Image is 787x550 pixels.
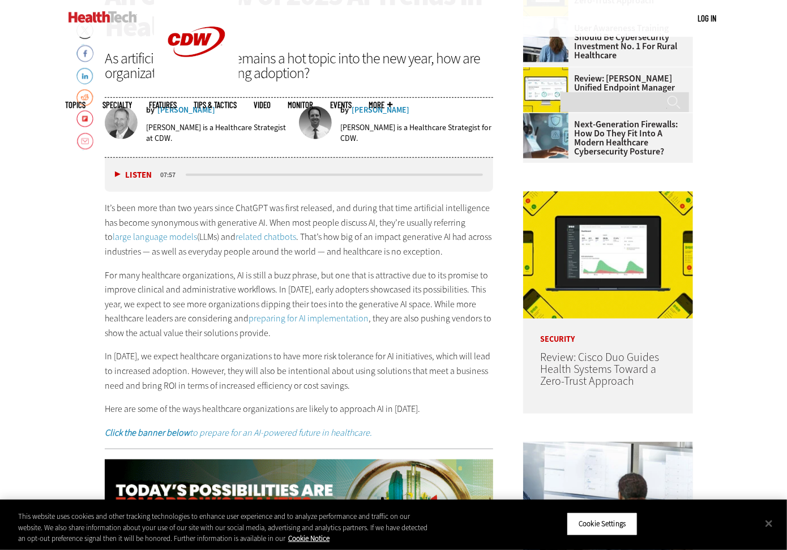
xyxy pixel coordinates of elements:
a: Tips & Tactics [194,101,237,109]
p: [PERSON_NAME] is a Healthcare Strategist for CDW. [340,122,493,144]
div: media player [105,158,493,192]
button: Cookie Settings [567,512,638,536]
p: Security [523,319,693,343]
button: Close [756,511,781,536]
a: Click the banner belowto prepare for an AI-powered future in healthcare. [105,427,372,439]
a: related chatbots [236,231,296,243]
a: Log in [698,13,716,23]
img: Cisco Duo [523,191,693,319]
strong: Click the banner below [105,427,190,439]
div: duration [159,170,184,180]
button: Listen [115,171,152,179]
img: Ivanti Unified Endpoint Manager [523,67,568,113]
p: It’s been more than two years since ChatGPT was first released, and during that time artificial i... [105,201,493,259]
p: For many healthcare organizations, AI is still a buzz phrase, but one that is attractive due to i... [105,268,493,341]
p: In [DATE], we expect healthcare organizations to have more risk tolerance for AI initiatives, whi... [105,349,493,393]
span: More [369,101,392,109]
a: Features [149,101,177,109]
img: Doctor using secure tablet [523,113,568,158]
span: Specialty [102,101,132,109]
a: More information about your privacy [288,534,330,543]
a: MonITor [288,101,313,109]
img: xs_infrasturcturemod_animated_q324_learn_desktop [105,459,493,526]
div: User menu [698,12,716,24]
a: preparing for AI implementation [249,312,369,324]
img: Home [69,11,137,23]
a: CDW [154,75,239,87]
a: Events [330,101,352,109]
div: This website uses cookies and other tracking technologies to enhance user experience and to analy... [18,511,433,544]
a: Review: Cisco Duo Guides Health Systems Toward a Zero-Trust Approach [540,350,659,389]
em: to prepare for an AI-powered future in healthcare. [105,427,372,439]
a: large language models [113,231,197,243]
a: Video [254,101,271,109]
p: Here are some of the ways healthcare organizations are likely to approach AI in [DATE]. [105,402,493,416]
a: Doctor using secure tablet [523,113,574,122]
a: Next-Generation Firewalls: How Do They Fit into a Modern Healthcare Cybersecurity Posture? [523,120,686,156]
span: Topics [65,101,85,109]
p: [PERSON_NAME] is a Healthcare Strategist at CDW. [146,122,291,144]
